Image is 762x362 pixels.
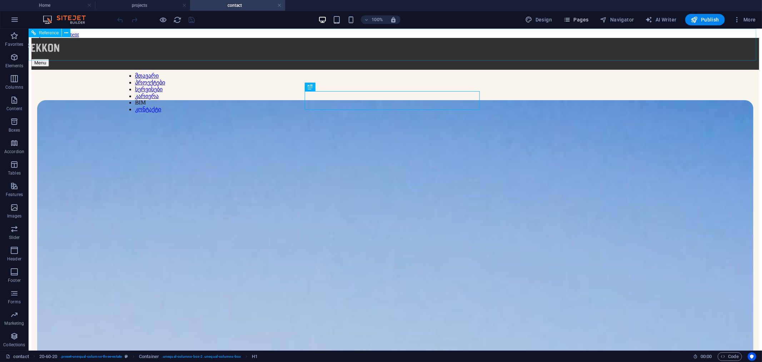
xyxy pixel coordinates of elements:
[39,352,58,361] span: Click to select. Double-click to edit
[731,14,759,25] button: More
[125,354,128,358] i: This element is a customizable preset
[173,15,182,24] button: reload
[60,352,122,361] span: . preset-unequal-columns-three-estate
[523,14,555,25] button: Design
[9,235,20,240] p: Slider
[6,192,23,197] p: Features
[39,352,258,361] nav: breadcrumb
[4,149,24,155] p: Accordion
[174,16,182,24] i: Reload page
[721,352,739,361] span: Code
[190,1,285,9] h4: contact
[718,352,742,361] button: Code
[748,352,756,361] button: Usercentrics
[526,16,552,23] span: Design
[5,41,23,47] p: Favorites
[4,321,24,326] p: Marketing
[597,14,637,25] button: Navigator
[643,14,679,25] button: AI Writer
[563,16,588,23] span: Pages
[9,127,20,133] p: Boxes
[6,352,29,361] a: Click to cancel selection. Double-click to open Pages
[39,31,59,35] span: Reference
[706,354,707,359] span: :
[646,16,677,23] span: AI Writer
[7,213,22,219] p: Images
[5,84,23,90] p: Columns
[390,16,397,23] i: On resize automatically adjust zoom level to fit chosen device.
[733,16,756,23] span: More
[691,16,719,23] span: Publish
[3,3,50,9] a: Skip to main content
[372,15,383,24] h6: 100%
[8,170,21,176] p: Tables
[600,16,634,23] span: Navigator
[41,15,95,24] img: Editor Logo
[685,14,725,25] button: Publish
[162,352,241,361] span: . unequal-columns-box-2 .unequal-columns-box
[7,256,21,262] p: Header
[139,352,159,361] span: Click to select. Double-click to edit
[3,342,25,348] p: Collections
[252,352,258,361] span: Click to select. Double-click to edit
[159,15,168,24] button: Click here to leave preview mode and continue editing
[701,352,712,361] span: 00 00
[361,15,386,24] button: 100%
[693,352,712,361] h6: Session time
[561,14,591,25] button: Pages
[95,1,190,9] h4: projects
[6,106,22,112] p: Content
[8,278,21,283] p: Footer
[8,299,21,305] p: Forms
[5,63,24,69] p: Elements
